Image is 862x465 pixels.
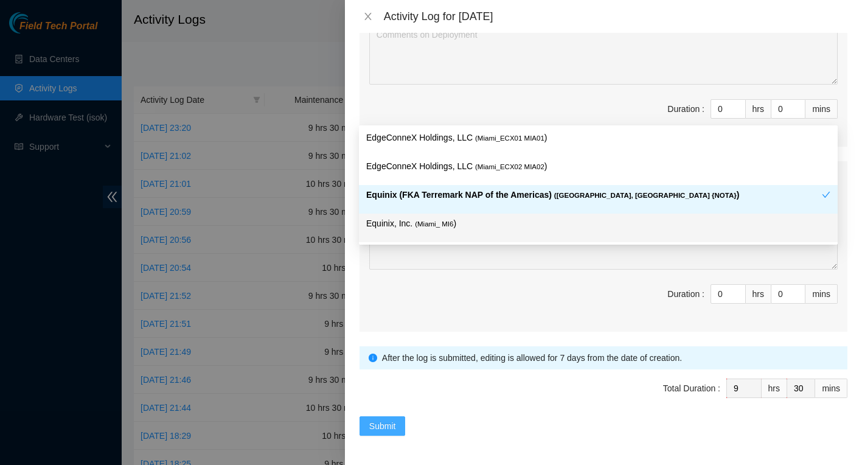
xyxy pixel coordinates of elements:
div: hrs [746,284,771,304]
div: mins [805,284,838,304]
span: check [822,191,830,199]
span: ( [GEOGRAPHIC_DATA], [GEOGRAPHIC_DATA] {NOTA} [554,192,737,199]
p: EdgeConneX Holdings, LLC ) [366,131,830,145]
span: ( Miami_ECX01 MIA01 [475,135,544,142]
button: Close [360,11,377,23]
button: Submit [360,416,406,436]
textarea: Comment [369,25,838,85]
p: Equinix (FKA Terremark NAP of the Americas) ) [366,188,822,202]
span: Submit [369,419,396,433]
div: Duration : [667,287,704,301]
div: mins [815,379,847,398]
div: Activity Log for [DATE] [384,10,847,23]
div: Duration : [667,102,704,116]
span: ( Miami_ECX02 MIA02 [475,163,544,170]
div: Total Duration : [663,382,720,395]
span: info-circle [369,354,377,362]
span: close [363,12,373,21]
span: ( Miami_ MI6 [415,220,453,228]
p: EdgeConneX Holdings, LLC ) [366,159,830,173]
div: After the log is submitted, editing is allowed for 7 days from the date of creation. [382,351,838,365]
div: hrs [762,379,787,398]
div: mins [805,99,838,119]
div: hrs [746,99,771,119]
p: Equinix, Inc. ) [366,217,830,231]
